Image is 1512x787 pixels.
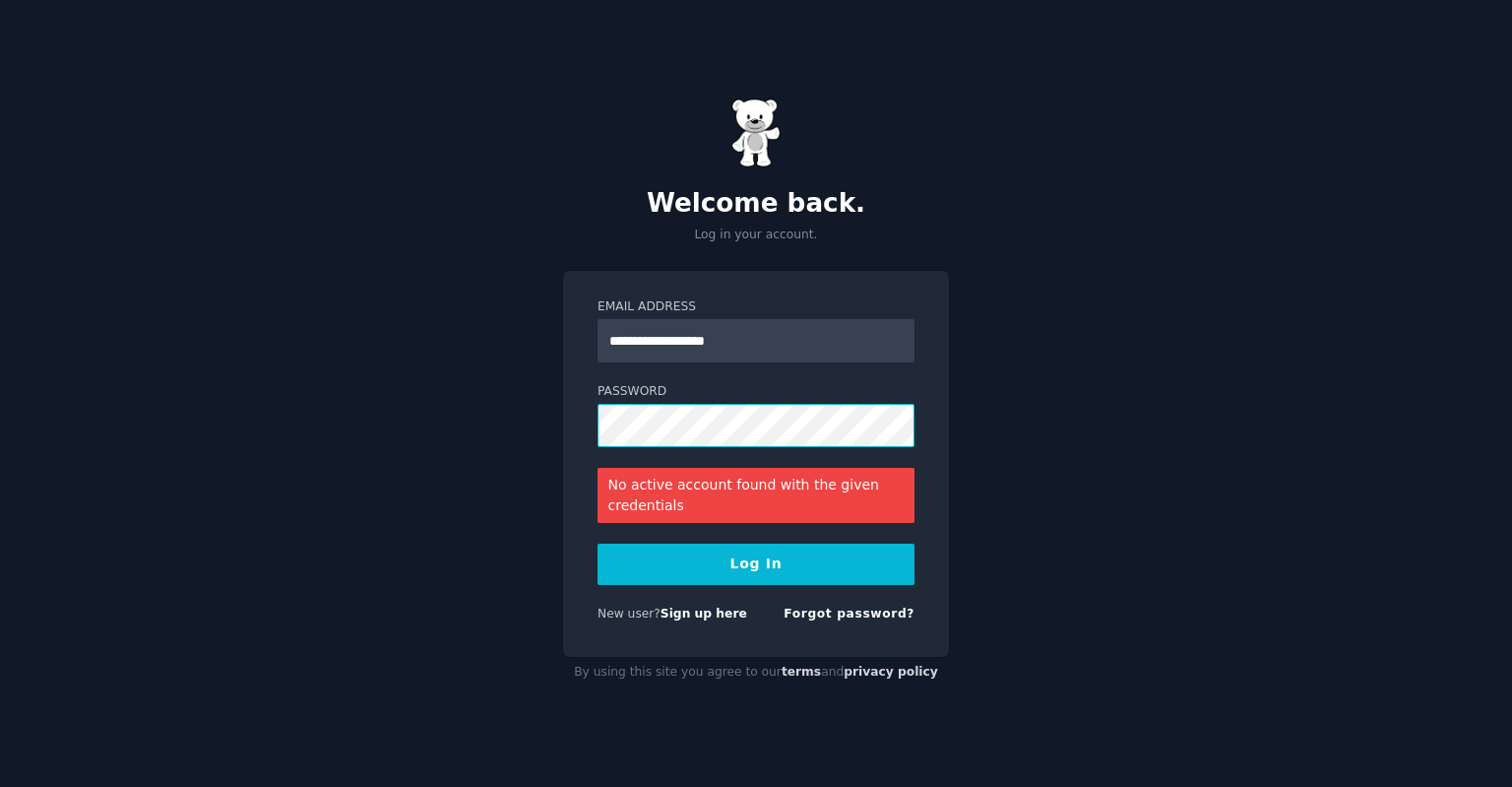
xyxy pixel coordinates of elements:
[784,607,914,621] a: Forgot password?
[731,98,781,167] img: Gummy Bear
[563,657,949,689] div: By using this site you agree to our and
[598,383,914,401] label: Password
[844,665,938,679] a: privacy policy
[563,227,949,244] p: Log in your account.
[782,665,821,679] a: terms
[598,544,914,585] button: Log In
[563,188,949,220] h2: Welcome back.
[598,607,661,621] span: New user?
[598,468,914,523] div: No active account found with the given credentials
[598,298,914,316] label: Email Address
[661,607,747,621] a: Sign up here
